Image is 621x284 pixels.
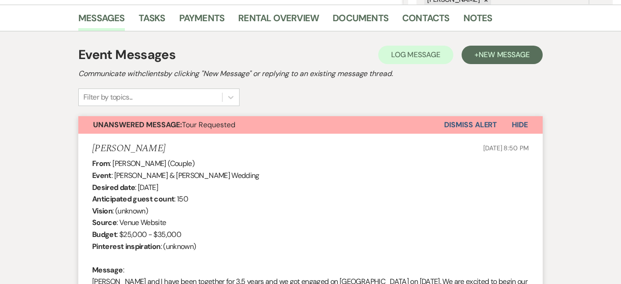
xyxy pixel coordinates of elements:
b: Desired date [92,183,135,192]
span: Hide [512,120,528,130]
a: Contacts [402,11,450,31]
strong: Unanswered Message: [93,120,182,130]
button: Dismiss Alert [444,116,497,134]
div: Filter by topics... [83,92,133,103]
b: Message [92,265,123,275]
b: From [92,159,110,168]
b: Source [92,218,117,227]
button: +New Message [462,46,543,64]
span: New Message [479,50,530,59]
span: Log Message [391,50,440,59]
a: Tasks [139,11,165,31]
b: Pinterest inspiration [92,242,161,251]
h2: Communicate with clients by clicking "New Message" or replying to an existing message thread. [78,68,543,79]
span: [DATE] 8:50 PM [483,144,529,152]
h5: [PERSON_NAME] [92,143,165,154]
button: Log Message [378,46,453,64]
b: Budget [92,230,117,239]
b: Anticipated guest count [92,194,174,204]
span: Tour Requested [93,120,235,130]
b: Vision [92,206,112,216]
a: Rental Overview [238,11,319,31]
a: Notes [463,11,492,31]
button: Hide [497,116,543,134]
b: Event [92,171,111,180]
a: Messages [78,11,125,31]
a: Documents [333,11,388,31]
a: Payments [179,11,225,31]
button: Unanswered Message:Tour Requested [78,116,444,134]
h1: Event Messages [78,45,176,65]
